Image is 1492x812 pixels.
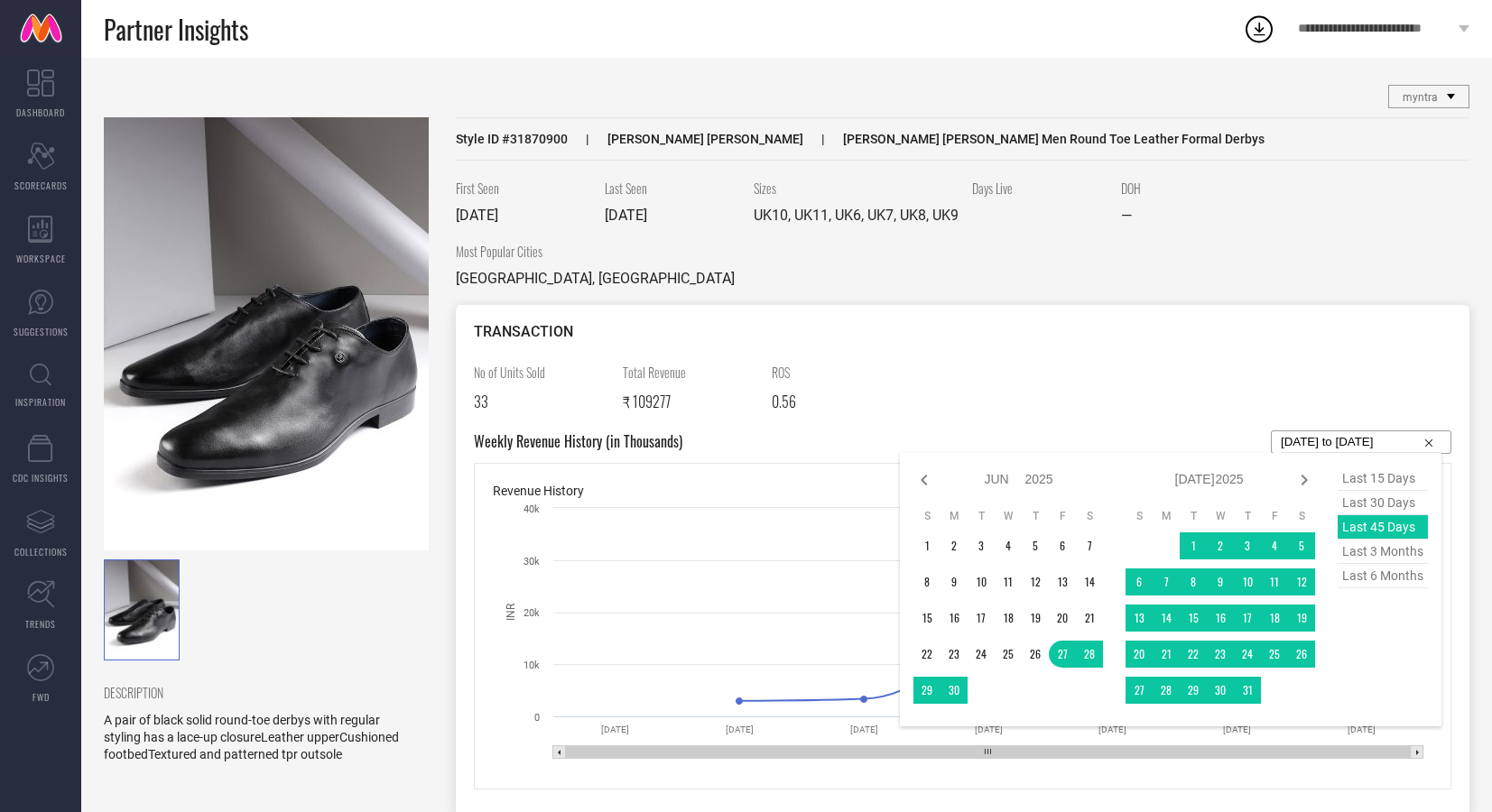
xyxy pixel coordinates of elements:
td: Sun Jun 29 2025 [913,677,941,704]
text: 20k [524,607,540,619]
span: WORKSPACE [16,252,66,265]
td: Thu Jul 03 2025 [1234,532,1261,559]
td: Sat Jul 26 2025 [1288,641,1315,668]
td: Mon Jul 21 2025 [1153,641,1180,668]
td: Tue Jul 29 2025 [1180,677,1207,704]
span: Revenue History [493,484,584,498]
th: Friday [1049,509,1076,523]
td: Sun Jun 22 2025 [913,641,941,668]
td: Thu Jun 05 2025 [1022,532,1049,559]
text: [DATE] [1348,724,1376,734]
td: Mon Jun 09 2025 [941,568,968,595]
td: Sat Jul 05 2025 [1288,532,1315,559]
span: DASHBOARD [16,106,65,119]
th: Monday [1153,509,1180,523]
td: Sat Jul 19 2025 [1288,604,1315,632]
th: Monday [941,509,968,523]
td: Fri Jul 18 2025 [1261,604,1288,632]
td: Mon Jul 28 2025 [1153,677,1180,704]
span: Days Live [972,179,1107,198]
span: First Seen [456,179,591,198]
td: Fri Jul 25 2025 [1261,641,1288,668]
th: Saturday [1288,509,1315,523]
div: TRANSACTION [474,323,1451,340]
span: last 3 months [1338,540,1428,564]
span: SUGGESTIONS [14,325,69,338]
td: Wed Jun 18 2025 [995,604,1022,632]
td: Thu Jul 31 2025 [1234,677,1261,704]
span: TRENDS [25,617,56,631]
text: [DATE] [975,724,1003,734]
td: Sun Jul 06 2025 [1126,568,1153,595]
span: Total Revenue [623,363,758,382]
td: Tue Jun 10 2025 [968,568,995,595]
div: Open download list [1243,13,1275,45]
span: INSPIRATION [15,395,66,409]
span: DESCRIPTION [104,683,415,702]
span: Most Popular Cities [456,242,735,261]
span: [DATE] [605,207,647,224]
text: 30k [524,556,540,567]
th: Friday [1261,509,1288,523]
span: last 15 days [1338,466,1428,491]
td: Fri Jun 27 2025 [1049,641,1076,668]
span: [GEOGRAPHIC_DATA], [GEOGRAPHIC_DATA] [456,270,735,287]
th: Tuesday [968,509,995,523]
td: Tue Jul 15 2025 [1180,604,1207,632]
td: Fri Jul 04 2025 [1261,532,1288,559]
input: Select... [1281,431,1441,453]
span: Style ID # 31870900 [456,132,568,146]
span: [PERSON_NAME] [PERSON_NAME] [568,132,803,146]
span: 33 [474,391,488,412]
td: Wed Jun 04 2025 [995,532,1022,559]
text: [DATE] [601,724,629,734]
span: [PERSON_NAME] [PERSON_NAME] Men Round Toe Leather Formal Derbys [803,132,1265,146]
span: — [1121,207,1132,224]
td: Sat Jun 14 2025 [1076,568,1103,595]
td: Fri Jun 06 2025 [1049,532,1076,559]
span: SCORECARDS [14,179,68,192]
th: Sunday [913,509,941,523]
text: [DATE] [1223,724,1251,734]
span: COLLECTIONS [14,545,68,558]
td: Tue Jul 22 2025 [1180,641,1207,668]
td: Sat Jun 21 2025 [1076,604,1103,632]
th: Wednesday [1207,509,1234,523]
td: Sun Jun 08 2025 [913,568,941,595]
span: last 30 days [1338,491,1428,515]
td: Mon Jun 23 2025 [941,641,968,668]
span: Last Seen [605,179,740,198]
td: Mon Jun 02 2025 [941,532,968,559]
td: Fri Jun 20 2025 [1049,604,1076,632]
th: Thursday [1234,509,1261,523]
th: Tuesday [1180,509,1207,523]
td: Tue Jun 24 2025 [968,641,995,668]
span: [DATE] [456,207,498,224]
td: Wed Jul 16 2025 [1207,604,1234,632]
text: 0 [534,712,540,724]
td: Thu Jun 26 2025 [1022,641,1049,668]
th: Saturday [1076,509,1103,523]
span: Weekly Revenue History (in Thousands) [474,430,682,454]
td: Tue Jul 08 2025 [1180,568,1207,595]
span: myntra [1403,91,1438,104]
td: Wed Jul 23 2025 [1207,641,1234,668]
td: Mon Jul 07 2025 [1153,568,1180,595]
span: ₹ 109277 [623,391,671,412]
td: Fri Jun 13 2025 [1049,568,1076,595]
td: Thu Jul 24 2025 [1234,641,1261,668]
span: DOH [1121,179,1256,198]
text: 40k [524,503,540,515]
td: Sun Jun 01 2025 [913,532,941,559]
span: FWD [32,690,50,704]
td: Thu Jun 19 2025 [1022,604,1049,632]
td: Wed Jul 09 2025 [1207,568,1234,595]
span: Sizes [754,179,959,198]
text: INR [505,603,517,621]
td: Sun Jul 13 2025 [1126,604,1153,632]
td: Sun Jun 15 2025 [913,604,941,632]
td: Mon Jun 30 2025 [941,677,968,704]
span: A pair of black solid round-toe derbys with regular styling has a lace-up closureLeather upperCus... [104,713,399,761]
td: Tue Jun 17 2025 [968,604,995,632]
td: Thu Jul 17 2025 [1234,604,1261,632]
